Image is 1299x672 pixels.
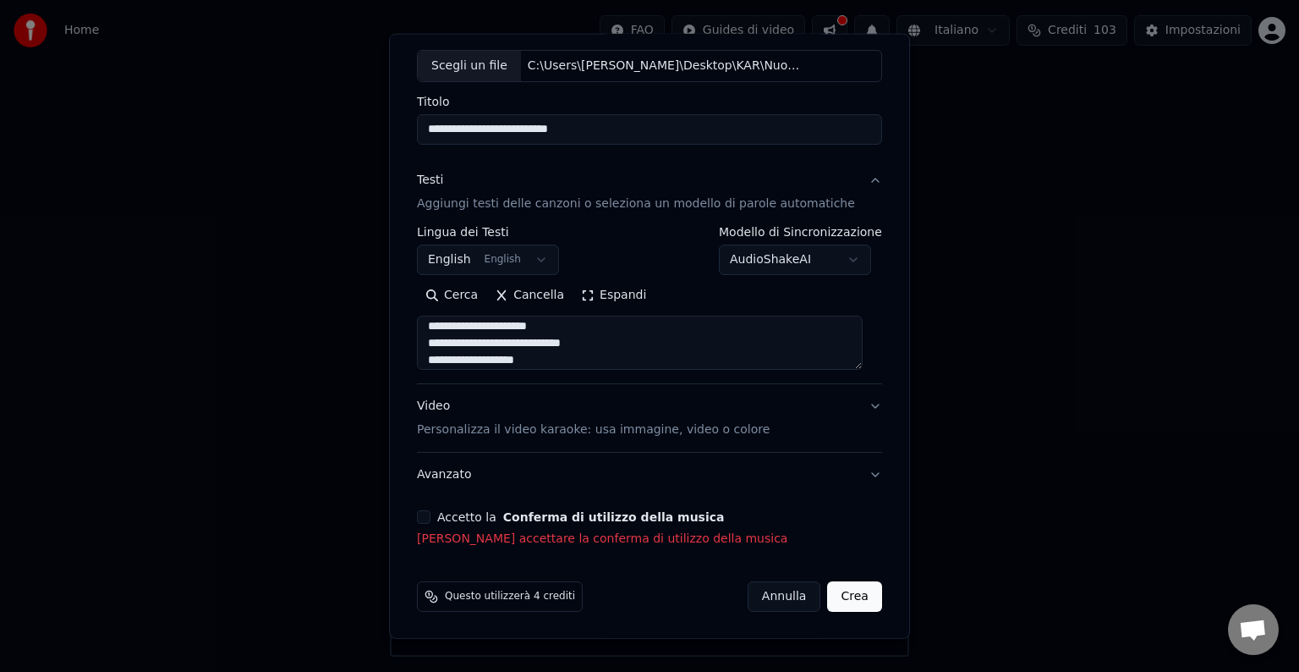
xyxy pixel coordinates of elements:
[748,581,821,612] button: Annulla
[417,421,770,438] p: Personalizza il video karaoke: usa immagine, video o colore
[417,158,882,226] button: TestiAggiungi testi delle canzoni o seleziona un modello di parole automatiche
[417,282,486,309] button: Cerca
[417,196,855,212] p: Aggiungi testi delle canzoni o seleziona un modello di parole automatiche
[417,226,882,383] div: TestiAggiungi testi delle canzoni o seleziona un modello di parole automatiche
[573,282,655,309] button: Espandi
[828,581,882,612] button: Crea
[437,511,724,523] label: Accetto la
[719,226,882,238] label: Modello di Sincronizzazione
[418,51,521,81] div: Scegli un file
[486,282,573,309] button: Cancella
[417,531,882,548] p: [PERSON_NAME] accettare la conferma di utilizzo della musica
[445,590,575,603] span: Questo utilizzerà 4 crediti
[521,58,808,74] div: C:\Users\[PERSON_NAME]\Desktop\KAR\Nuova cartella\[PERSON_NAME] - Preghero.[MEDICAL_DATA]
[417,384,882,452] button: VideoPersonalizza il video karaoke: usa immagine, video o colore
[417,96,882,107] label: Titolo
[417,453,882,497] button: Avanzato
[503,511,725,523] button: Accetto la
[417,226,559,238] label: Lingua dei Testi
[417,398,770,438] div: Video
[417,172,443,189] div: Testi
